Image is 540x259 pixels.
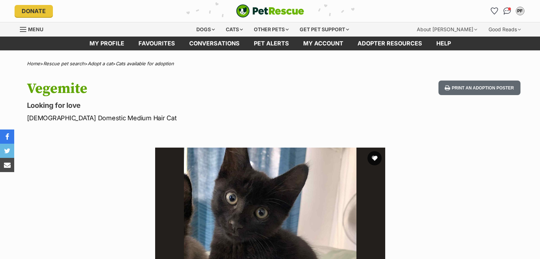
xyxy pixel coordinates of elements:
a: conversations [182,37,247,50]
a: Donate [15,5,53,17]
a: Conversations [502,5,513,17]
button: My account [514,5,526,17]
div: Cats [221,22,248,37]
a: My profile [82,37,131,50]
div: Get pet support [295,22,354,37]
a: Menu [20,22,48,35]
p: Looking for love [27,100,327,110]
a: Pet alerts [247,37,296,50]
ul: Account quick links [489,5,526,17]
a: Home [27,61,40,66]
div: About [PERSON_NAME] [412,22,482,37]
span: Menu [28,26,43,32]
a: Favourites [489,5,500,17]
div: Good Reads [484,22,526,37]
div: > > > [9,61,531,66]
div: Dogs [191,22,220,37]
a: Cats available for adoption [116,61,174,66]
a: Adopter resources [350,37,429,50]
a: Favourites [131,37,182,50]
a: Rescue pet search [43,61,84,66]
button: favourite [367,151,382,165]
h1: Vegemite [27,81,327,97]
a: PetRescue [236,4,304,18]
a: My account [296,37,350,50]
div: Other pets [249,22,294,37]
a: Help [429,37,458,50]
a: Adopt a cat [88,61,113,66]
img: chat-41dd97257d64d25036548639549fe6c8038ab92f7586957e7f3b1b290dea8141.svg [503,7,511,15]
p: [DEMOGRAPHIC_DATA] Domestic Medium Hair Cat [27,113,327,123]
button: Print an adoption poster [438,81,520,95]
div: PF [517,7,524,15]
img: logo-cat-932fe2b9b8326f06289b0f2fb663e598f794de774fb13d1741a6617ecf9a85b4.svg [236,4,304,18]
